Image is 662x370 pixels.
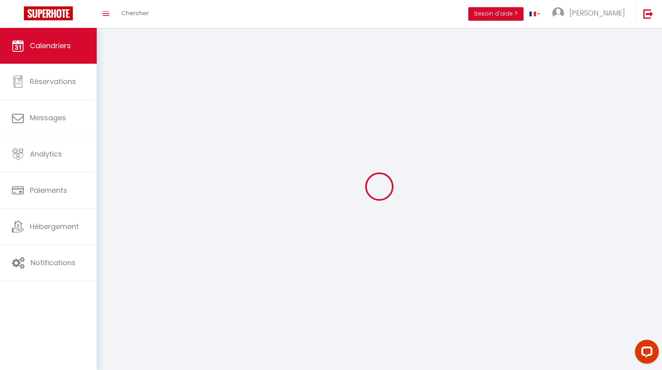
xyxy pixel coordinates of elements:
[30,185,67,195] span: Paiements
[31,258,76,268] span: Notifications
[30,76,76,86] span: Réservations
[30,113,66,123] span: Messages
[30,221,79,231] span: Hébergement
[24,6,73,20] img: Super Booking
[468,7,524,21] button: Besoin d'aide ?
[30,41,71,51] span: Calendriers
[552,7,564,19] img: ...
[121,9,149,17] span: Chercher
[629,337,662,370] iframe: LiveChat chat widget
[30,149,62,159] span: Analytics
[569,8,625,18] span: [PERSON_NAME]
[643,9,653,19] img: logout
